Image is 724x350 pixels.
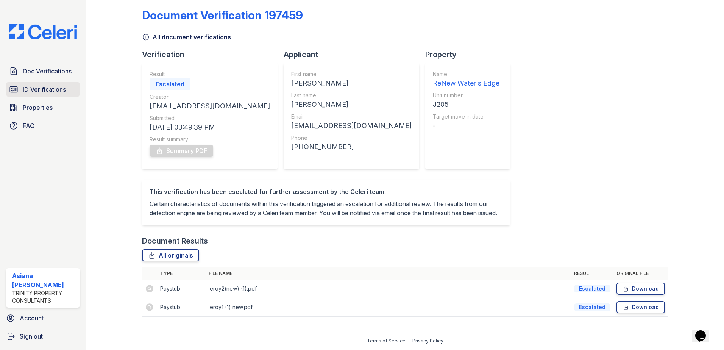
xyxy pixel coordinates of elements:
[571,267,613,280] th: Result
[574,285,610,292] div: Escalated
[150,93,270,101] div: Creator
[23,121,35,130] span: FAQ
[150,114,270,122] div: Submitted
[150,70,270,78] div: Result
[433,113,499,120] div: Target move in date
[425,49,516,60] div: Property
[574,303,610,311] div: Escalated
[12,271,77,289] div: Asiana [PERSON_NAME]
[3,329,83,344] a: Sign out
[692,320,716,342] iframe: chat widget
[291,120,412,131] div: [EMAIL_ADDRESS][DOMAIN_NAME]
[291,78,412,89] div: [PERSON_NAME]
[291,134,412,142] div: Phone
[6,82,80,97] a: ID Verifications
[284,49,425,60] div: Applicant
[433,70,499,78] div: Name
[3,311,83,326] a: Account
[613,267,668,280] th: Original file
[433,92,499,99] div: Unit number
[6,100,80,115] a: Properties
[3,24,83,39] img: CE_Logo_Blue-a8612792a0a2168367f1c8372b55b34899dd931a85d93a1a3d3e32e68fde9ad4.png
[157,280,206,298] td: Paystub
[367,338,406,344] a: Terms of Service
[291,113,412,120] div: Email
[150,122,270,133] div: [DATE] 03:49:39 PM
[206,267,571,280] th: File name
[150,136,270,143] div: Result summary
[206,298,571,317] td: leroy1 (1) new.pdf
[142,249,199,261] a: All originals
[150,187,502,196] div: This verification has been escalated for further assessment by the Celeri team.
[6,64,80,79] a: Doc Verifications
[433,99,499,110] div: J205
[142,33,231,42] a: All document verifications
[142,236,208,246] div: Document Results
[150,101,270,111] div: [EMAIL_ADDRESS][DOMAIN_NAME]
[206,280,571,298] td: leroy2(new) (1).pdf
[408,338,410,344] div: |
[412,338,443,344] a: Privacy Policy
[150,199,502,217] p: Certain characteristics of documents within this verification triggered an escalation for additio...
[150,78,190,90] div: Escalated
[20,332,43,341] span: Sign out
[23,67,72,76] span: Doc Verifications
[291,142,412,152] div: [PHONE_NUMBER]
[6,118,80,133] a: FAQ
[616,301,665,313] a: Download
[20,314,44,323] span: Account
[433,120,499,131] div: -
[142,49,284,60] div: Verification
[616,283,665,295] a: Download
[12,289,77,305] div: Trinity Property Consultants
[433,78,499,89] div: ReNew Water's Edge
[142,8,303,22] div: Document Verification 197459
[157,267,206,280] th: Type
[157,298,206,317] td: Paystub
[433,70,499,89] a: Name ReNew Water's Edge
[23,103,53,112] span: Properties
[291,92,412,99] div: Last name
[291,99,412,110] div: [PERSON_NAME]
[23,85,66,94] span: ID Verifications
[291,70,412,78] div: First name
